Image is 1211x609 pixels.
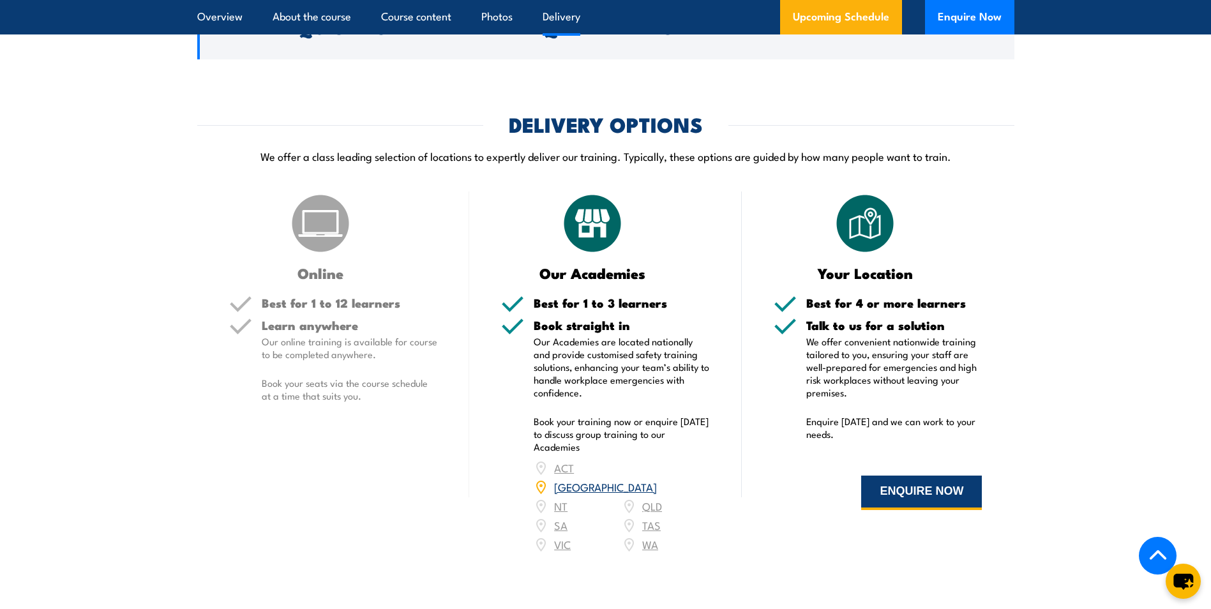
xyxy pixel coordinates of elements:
p: Book your seats via the course schedule at a time that suits you. [262,377,438,402]
h5: Book straight in [534,319,710,331]
p: Book your training now or enquire [DATE] to discuss group training to our Academies [534,415,710,453]
p: Enquire [DATE] and we can work to your needs. [806,415,982,440]
h5: Best for 4 or more learners [806,297,982,309]
button: ENQUIRE NOW [861,476,982,510]
p: We offer a class leading selection of locations to expertly deliver our training. Typically, thes... [197,149,1014,163]
h5: Best for 1 to 3 learners [534,297,710,309]
h5: Learn anywhere [262,319,438,331]
button: chat-button [1166,564,1201,599]
h3: Online [229,266,412,280]
h3: Our Academies [501,266,684,280]
h5: Best for 1 to 12 learners [262,297,438,309]
a: [GEOGRAPHIC_DATA] [554,479,657,494]
h2: DELIVERY OPTIONS [509,115,703,133]
p: Our Academies are located nationally and provide customised safety training solutions, enhancing ... [534,335,710,399]
h5: Talk to us for a solution [806,319,982,331]
p: We offer convenient nationwide training tailored to you, ensuring your staff are well-prepared fo... [806,335,982,399]
p: Our online training is available for course to be completed anywhere. [262,335,438,361]
h3: Your Location [774,266,957,280]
